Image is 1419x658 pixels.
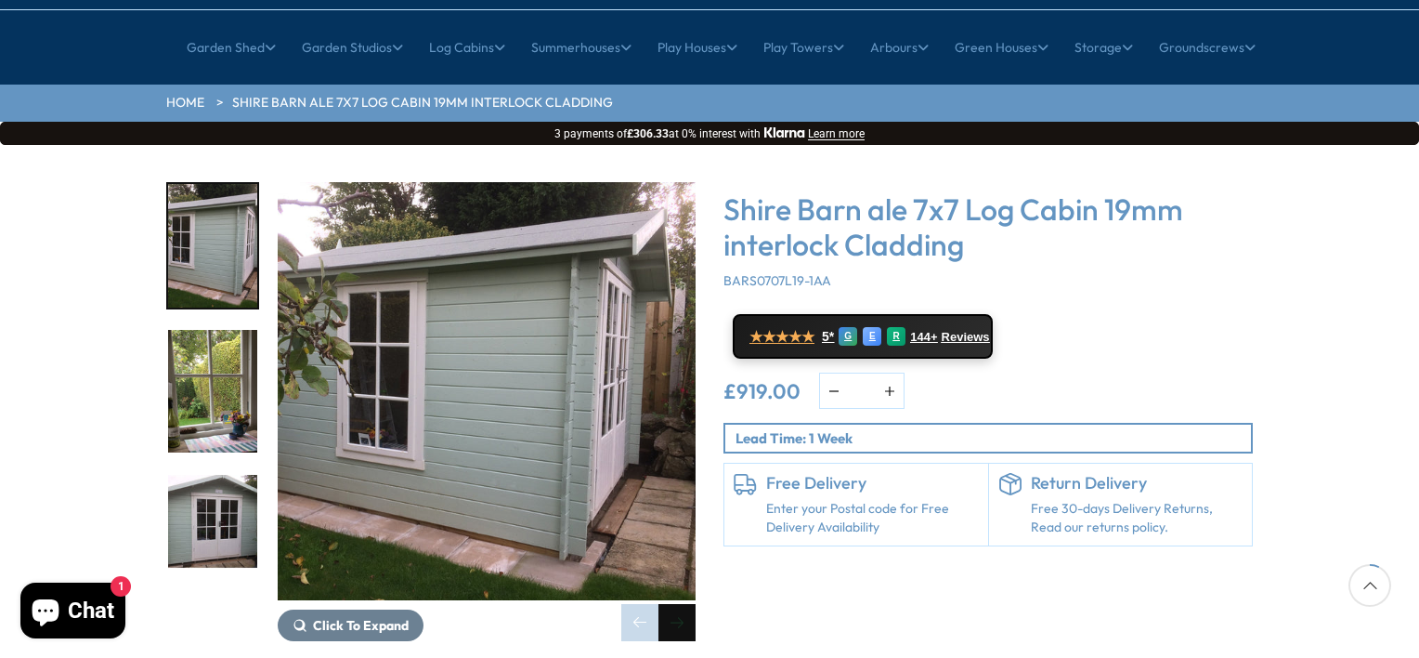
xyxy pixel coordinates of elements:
a: Enter your Postal code for Free Delivery Availability [766,500,979,536]
span: Click To Expand [313,617,409,634]
a: Play Towers [763,24,844,71]
img: Barnsdale_ef622831-4fbb-42f2-b578-2a342bac17f4_200x200.jpg [168,475,257,599]
a: ★★★★★ 5* G E R 144+ Reviews [733,314,993,359]
a: Storage [1074,24,1133,71]
a: Green Houses [955,24,1048,71]
inbox-online-store-chat: Shopify online store chat [15,583,131,643]
div: R [887,327,905,346]
div: Previous slide [621,604,658,641]
span: BARS0707L19-1AA [723,272,831,289]
button: Click To Expand [278,610,423,641]
p: Free 30-days Delivery Returns, Read our returns policy. [1031,500,1243,536]
h6: Free Delivery [766,473,979,493]
div: Next slide [658,604,696,641]
h6: Return Delivery [1031,473,1243,493]
span: 144+ [910,330,937,345]
img: Barnsdale_3_4855ff5d-416b-49fb-b135-f2c42e7340e7_200x200.jpg [168,330,257,454]
div: 2 / 11 [166,328,259,455]
a: Garden Studios [302,24,403,71]
a: Shire Barn ale 7x7 Log Cabin 19mm interlock Cladding [232,94,613,112]
div: 3 / 11 [166,473,259,600]
ins: £919.00 [723,381,801,401]
div: E [863,327,881,346]
p: Lead Time: 1 Week [736,428,1251,448]
a: HOME [166,94,204,112]
div: 1 / 11 [278,182,696,641]
div: 1 / 11 [166,182,259,309]
a: Arbours [870,24,929,71]
img: Shire Barn ale 7x7 Log Cabin 19mm interlock Cladding - Best Shed [278,182,696,600]
a: Summerhouses [531,24,631,71]
a: Garden Shed [187,24,276,71]
span: ★★★★★ [749,328,814,346]
img: Barnsdale_2_cea6fa23-7322-4614-ab76-fb9754416e1c_200x200.jpg [168,184,257,308]
a: Groundscrews [1159,24,1256,71]
span: Reviews [942,330,990,345]
a: Play Houses [657,24,737,71]
a: Log Cabins [429,24,505,71]
h3: Shire Barn ale 7x7 Log Cabin 19mm interlock Cladding [723,191,1253,263]
div: G [839,327,857,346]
